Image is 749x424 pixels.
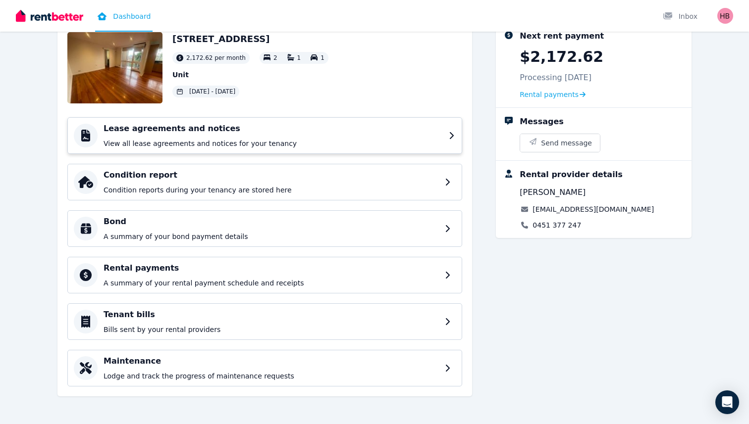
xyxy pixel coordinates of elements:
[104,232,439,241] p: A summary of your bond payment details
[104,325,439,334] p: Bills sent by your rental providers
[520,116,563,128] div: Messages
[715,390,739,414] div: Open Intercom Messenger
[717,8,733,24] img: Harriet Body
[186,54,246,62] span: 2,172.62 per month
[520,90,579,99] span: Rental payments
[520,48,603,66] p: $2,172.62
[297,54,301,61] span: 1
[273,54,277,61] span: 2
[104,355,439,367] h4: Maintenance
[67,32,162,103] img: Property Url
[104,139,443,148] p: View all lease agreements and notices for your tenancy
[172,32,328,46] h2: [STREET_ADDRESS]
[533,220,581,230] a: 0451 377 247
[189,88,235,95] span: [DATE] - [DATE]
[520,30,604,42] div: Next rent payment
[104,185,439,195] p: Condition reports during your tenancy are stored here
[104,262,439,274] h4: Rental payments
[104,309,439,321] h4: Tenant bills
[520,187,586,198] span: [PERSON_NAME]
[321,54,324,61] span: 1
[16,8,83,23] img: RentBetter
[104,278,439,288] p: A summary of your rental payment schedule and receipts
[104,371,439,381] p: Lodge and track the progress of maintenance requests
[172,70,328,80] p: Unit
[520,72,591,84] p: Processing [DATE]
[104,123,443,135] h4: Lease agreements and notices
[520,169,622,181] div: Rental provider details
[663,11,697,21] div: Inbox
[104,216,439,228] h4: Bond
[533,204,654,214] a: [EMAIL_ADDRESS][DOMAIN_NAME]
[520,134,600,152] button: Send message
[104,169,439,181] h4: Condition report
[520,90,586,99] a: Rental payments
[541,138,592,148] span: Send message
